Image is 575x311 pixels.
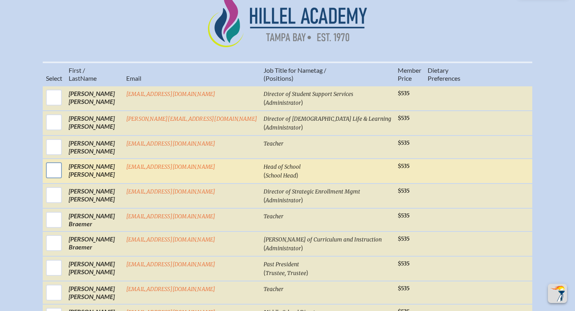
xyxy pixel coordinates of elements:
td: [PERSON_NAME] [PERSON_NAME] [65,183,123,208]
span: $535 [398,140,410,146]
span: Administrator [266,197,301,204]
button: Scroll Top [548,284,567,303]
span: Director of Strategic Enrollment Mgmt [264,188,360,195]
a: [PERSON_NAME][EMAIL_ADDRESS][DOMAIN_NAME] [126,116,257,122]
td: [PERSON_NAME] [PERSON_NAME] [65,136,123,159]
td: [PERSON_NAME] [PERSON_NAME] [65,159,123,183]
th: Job Title for Nametag / (Positions) [260,62,395,86]
a: [EMAIL_ADDRESS][DOMAIN_NAME] [126,286,216,293]
th: Name [65,62,123,86]
span: ( [264,123,266,131]
a: [EMAIL_ADDRESS][DOMAIN_NAME] [126,213,216,220]
span: $535 [398,285,410,292]
span: $535 [398,235,410,242]
span: $535 [398,187,410,194]
span: Past President [264,261,299,268]
span: $535 [398,260,410,267]
span: Director of Student Support Services [264,91,353,98]
span: $535 [398,115,410,122]
span: ( [264,171,266,179]
span: ) [301,123,303,131]
span: $535 [398,163,410,169]
span: Director of [DEMOGRAPHIC_DATA] Life & Learning [264,116,391,122]
span: ) [301,244,303,251]
span: Teacher [264,213,284,220]
td: [PERSON_NAME] [PERSON_NAME] [65,111,123,136]
th: Email [123,62,260,86]
span: Administrator [266,124,301,131]
span: First / [69,66,85,74]
a: [EMAIL_ADDRESS][DOMAIN_NAME] [126,261,216,268]
span: ) [306,269,308,276]
span: Trustee, Trustee [266,270,306,277]
a: [EMAIL_ADDRESS][DOMAIN_NAME] [126,140,216,147]
td: [PERSON_NAME] [PERSON_NAME] [65,281,123,304]
img: To the top [549,285,565,301]
td: [PERSON_NAME] Braemer [65,208,123,231]
span: Administrator [266,245,301,252]
span: ( [264,269,266,276]
th: Memb [395,62,424,86]
td: [PERSON_NAME] [PERSON_NAME] [65,86,123,111]
th: Diet [424,62,488,86]
span: Administrator [266,100,301,106]
span: Price [398,74,412,82]
td: [PERSON_NAME] Braemer [65,231,123,256]
a: [EMAIL_ADDRESS][DOMAIN_NAME] [126,163,216,170]
span: Last [69,74,80,82]
span: er [416,66,421,74]
span: [PERSON_NAME] of Curriculum and Instruction [264,236,382,243]
span: Head of School [264,163,301,170]
a: [EMAIL_ADDRESS][DOMAIN_NAME] [126,188,216,195]
a: [EMAIL_ADDRESS][DOMAIN_NAME] [126,91,216,98]
span: Teacher [264,286,284,293]
span: $535 [398,212,410,219]
span: ( [264,244,266,251]
span: ) [301,196,303,203]
span: ( [264,98,266,106]
span: ) [301,98,303,106]
span: ) [296,171,298,179]
a: [EMAIL_ADDRESS][DOMAIN_NAME] [126,236,216,243]
span: ary Preferences [428,66,460,82]
span: School Head [266,172,296,179]
span: ( [264,196,266,203]
td: [PERSON_NAME] [PERSON_NAME] [65,256,123,281]
span: Teacher [264,140,284,147]
span: $535 [398,90,410,97]
span: Select [46,74,62,82]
